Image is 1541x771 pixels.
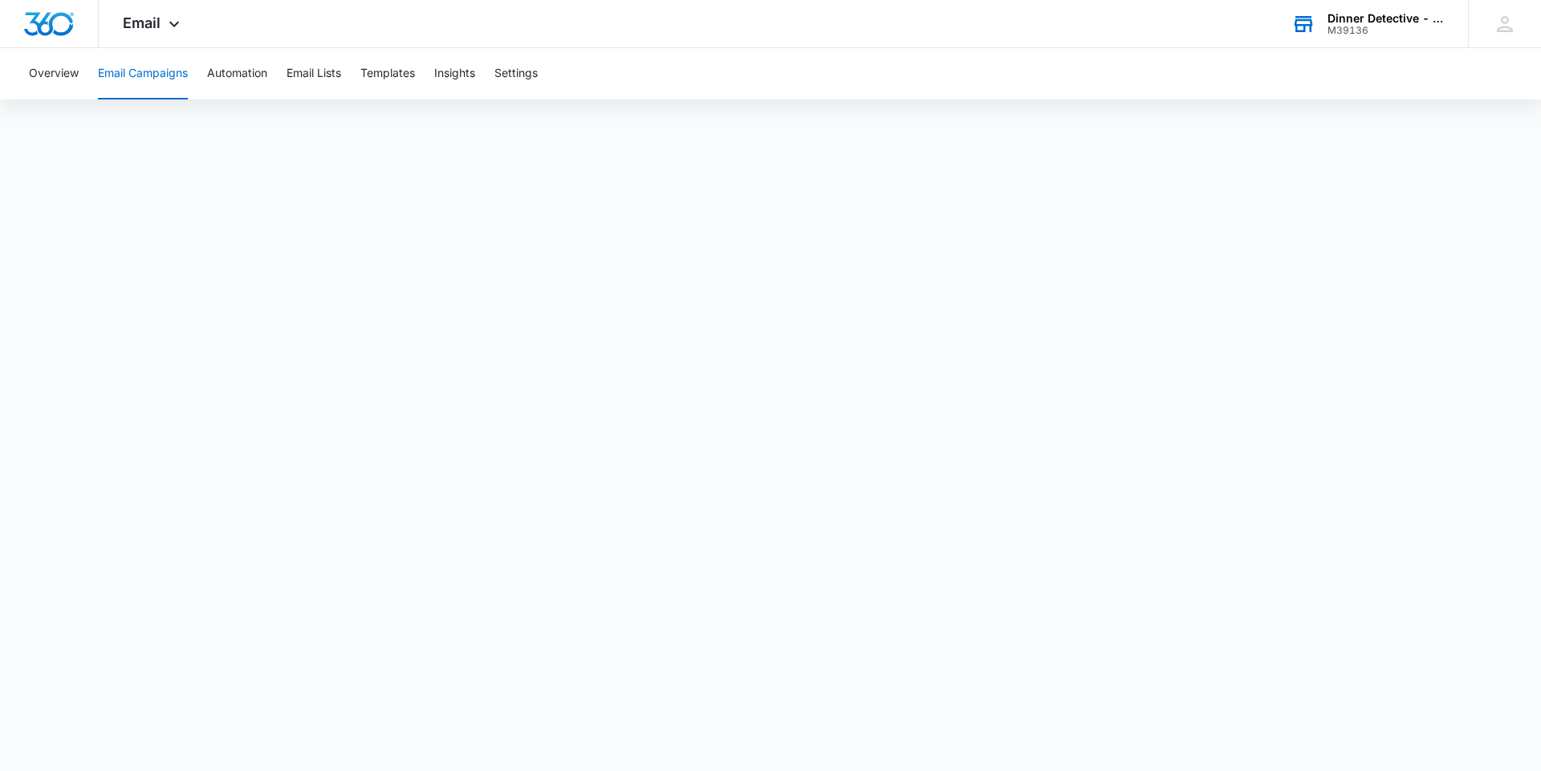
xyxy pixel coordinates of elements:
button: Templates [360,48,415,99]
button: Email Lists [287,48,341,99]
button: Settings [494,48,538,99]
div: account id [1328,25,1445,36]
span: Email [123,14,161,31]
button: Overview [29,48,79,99]
button: Insights [434,48,475,99]
div: account name [1328,12,1445,25]
button: Email Campaigns [98,48,188,99]
button: Automation [207,48,267,99]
